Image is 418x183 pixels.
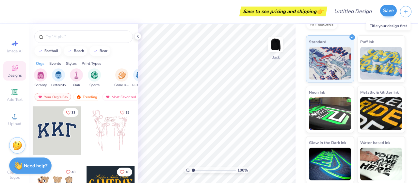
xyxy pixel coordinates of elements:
button: bear [89,46,110,56]
span: 40 [72,171,75,174]
img: Puff Ink [360,47,402,80]
button: Save [380,5,397,16]
span: Sorority [35,83,47,88]
div: filter for Sports [88,68,101,88]
img: trend_line.gif [93,49,98,53]
img: Fraternity Image [55,71,62,79]
div: filter for Club [70,68,83,88]
span: 100 % [237,167,248,173]
span: Rush & Bid [132,83,147,88]
button: filter button [34,68,47,88]
div: Events [49,61,61,66]
span: 33 [72,111,75,114]
button: Like [63,168,78,176]
span: Designs [8,73,22,78]
span: Puff Ink [360,38,374,45]
img: Glow in the Dark Ink [309,148,351,180]
span: Standard [309,38,326,45]
span: Game Day [114,83,129,88]
button: filter button [88,68,101,88]
span: Image AI [7,48,23,54]
input: Try "Alpha" [45,33,129,40]
span: Fraternity [51,83,66,88]
div: Back [271,54,280,60]
img: most_fav.gif [38,95,43,99]
div: filter for Sorority [34,68,47,88]
div: beach [74,49,84,53]
img: Sorority Image [37,71,44,79]
span: Club [73,83,80,88]
div: Orgs [36,61,44,66]
img: Water based Ink [360,148,402,180]
button: Like [117,168,132,176]
span: 15 [125,111,129,114]
div: filter for Rush & Bid [132,68,147,88]
img: trending.gif [76,95,81,99]
div: bear [100,49,107,53]
div: filter for Fraternity [51,68,66,88]
div: Most Favorited [102,93,139,101]
div: filter for Game Day [114,68,129,88]
div: Print Types [82,61,101,66]
button: Like [117,108,132,117]
img: Sports Image [91,71,98,79]
div: Save to see pricing and shipping [241,7,326,16]
img: Standard [309,47,351,80]
div: Your Org's Fav [35,93,71,101]
button: football [34,46,61,56]
span: Water based Ink [360,139,390,146]
input: Untitled Design [329,5,377,18]
img: Rush & Bid Image [136,71,144,79]
img: Game Day Image [118,71,126,79]
button: filter button [114,68,129,88]
button: filter button [132,68,147,88]
span: Add Text [7,97,23,102]
img: Neon Ink [309,97,351,130]
div: Rhinestones [306,20,338,29]
div: football [44,49,58,53]
img: trend_line.gif [38,49,43,53]
span: Clipart & logos [3,170,26,180]
span: 18 [125,171,129,174]
img: most_fav.gif [105,95,110,99]
button: filter button [51,68,66,88]
div: Styles [66,61,77,66]
button: beach [64,46,87,56]
span: Upload [8,121,21,126]
span: Sports [89,83,100,88]
img: Back [269,38,282,51]
img: Metallic & Glitter Ink [360,97,402,130]
span: Neon Ink [309,89,325,96]
strong: Need help? [24,163,47,169]
span: 👉 [316,7,324,15]
div: Title your design first [366,21,410,30]
span: Metallic & Glitter Ink [360,89,399,96]
button: filter button [70,68,83,88]
span: Glow in the Dark Ink [309,139,346,146]
img: Club Image [73,71,80,79]
div: Trending [73,93,100,101]
button: Like [63,108,78,117]
img: trend_line.gif [67,49,72,53]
